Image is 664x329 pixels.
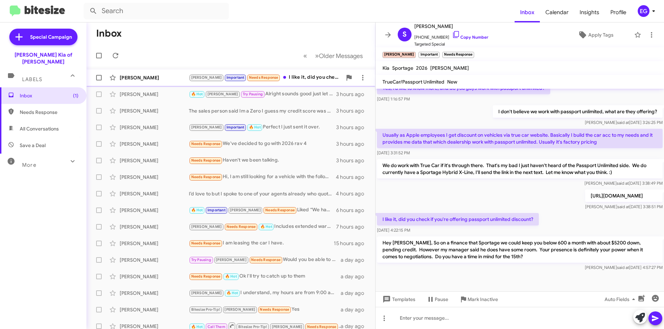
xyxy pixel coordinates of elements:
[584,181,663,186] span: [PERSON_NAME] [DATE] 3:38:49 PM
[251,258,280,262] span: Needs Response
[96,28,122,39] h1: Inbox
[9,29,77,45] a: Special Campaign
[377,228,410,233] span: [DATE] 4:22:15 PM
[189,256,341,264] div: Would you be able to do $84k on it? If so I would be willing to move forward and can bring it dow...
[120,273,189,280] div: [PERSON_NAME]
[191,258,211,262] span: Try Pausing
[84,3,229,19] input: Search
[376,293,421,306] button: Templates
[605,293,638,306] span: Auto Fields
[120,157,189,164] div: [PERSON_NAME]
[341,306,370,313] div: a day ago
[336,141,370,147] div: 3 hours ago
[227,224,256,229] span: Needs Response
[120,290,189,297] div: [PERSON_NAME]
[189,74,342,81] div: I like it, did you check if you're offering passport unlimited discount?
[605,2,632,22] a: Profile
[588,29,614,41] span: Apply Tags
[430,65,469,71] span: [PERSON_NAME]
[341,273,370,280] div: a day ago
[382,65,389,71] span: Kia
[617,265,629,270] span: said at
[249,125,261,129] span: 🔥 Hot
[189,190,336,197] div: I’d love to but I spoke to one of your agents already who quoted me $650 with nothing out of pock...
[560,29,631,41] button: Apply Tags
[392,65,413,71] span: Sportage
[191,92,203,96] span: 🔥 Hot
[382,52,416,58] small: [PERSON_NAME]
[585,265,663,270] span: [PERSON_NAME] [DATE] 4:57:27 PM
[382,79,444,85] span: TrueCar/Passport Unlimited
[336,190,370,197] div: 4 hours ago
[540,2,574,22] a: Calendar
[452,35,488,40] a: Copy Number
[120,223,189,230] div: [PERSON_NAME]
[189,289,341,297] div: I understand, my hours are from 9:00 am to 4:00 pm.
[442,52,474,58] small: Needs Response
[191,274,221,279] span: Needs Response
[265,208,295,212] span: Needs Response
[227,125,245,129] span: Important
[120,124,189,131] div: [PERSON_NAME]
[189,173,336,181] div: Hi, I am still looking for a vehicle with the following config: Kia [DATE] SX-Prestige Hybrid Ext...
[207,325,225,329] span: Call Them
[191,75,222,80] span: [PERSON_NAME]
[617,204,629,209] span: said at
[73,92,79,99] span: (1)
[224,307,255,312] span: [PERSON_NAME]
[336,174,370,181] div: 4 hours ago
[191,125,222,129] span: [PERSON_NAME]
[515,2,540,22] a: Inbox
[403,29,407,40] span: S
[227,291,238,295] span: 🔥 Hot
[191,158,221,163] span: Needs Response
[120,174,189,181] div: [PERSON_NAME]
[207,92,238,96] span: [PERSON_NAME]
[20,142,46,149] span: Save a Deal
[377,150,410,155] span: [DATE] 3:31:52 PM
[381,293,415,306] span: Templates
[336,207,370,214] div: 6 hours ago
[377,129,663,148] p: Usually as Apple employees I get discount on vehicles via true car website. Basically I build the...
[30,33,72,40] span: Special Campaign
[299,49,311,63] button: Previous
[421,293,454,306] button: Pause
[189,140,336,148] div: We've decided to go with 2026 rav 4
[454,293,504,306] button: Mark Inactive
[336,157,370,164] div: 3 hours ago
[632,5,656,17] button: EG
[120,240,189,247] div: [PERSON_NAME]
[260,224,272,229] span: 🔥 Hot
[120,74,189,81] div: [PERSON_NAME]
[260,307,289,312] span: Needs Response
[120,190,189,197] div: [PERSON_NAME]
[189,306,341,313] div: Yes
[418,52,439,58] small: Important
[599,293,643,306] button: Auto Fields
[191,241,221,245] span: Needs Response
[638,5,649,17] div: EG
[377,159,663,178] p: We do work with True Car if it's through there. That's my bad I just haven't heard of the Passpor...
[574,2,605,22] a: Insights
[120,107,189,114] div: [PERSON_NAME]
[617,181,629,186] span: said at
[414,41,488,48] span: Targeted Special
[191,291,222,295] span: [PERSON_NAME]
[238,325,267,329] span: Bitesize Pro-Tip!
[227,75,245,80] span: Important
[303,51,307,60] span: «
[414,30,488,41] span: [PHONE_NUMBER]
[189,272,341,280] div: Ok I'll try to catch up to them
[189,223,336,231] div: Includes extended warranty
[120,141,189,147] div: [PERSON_NAME]
[20,109,79,116] span: Needs Response
[20,92,79,99] span: Inbox
[191,224,222,229] span: [PERSON_NAME]
[377,213,539,225] p: I like it, did you check if you're offering passport unlimited discount?
[120,91,189,98] div: [PERSON_NAME]
[189,239,334,247] div: I am leasing the car I have.
[189,90,336,98] div: Alright sounds good just let me know!
[585,190,663,202] p: [URL][DOMAIN_NAME]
